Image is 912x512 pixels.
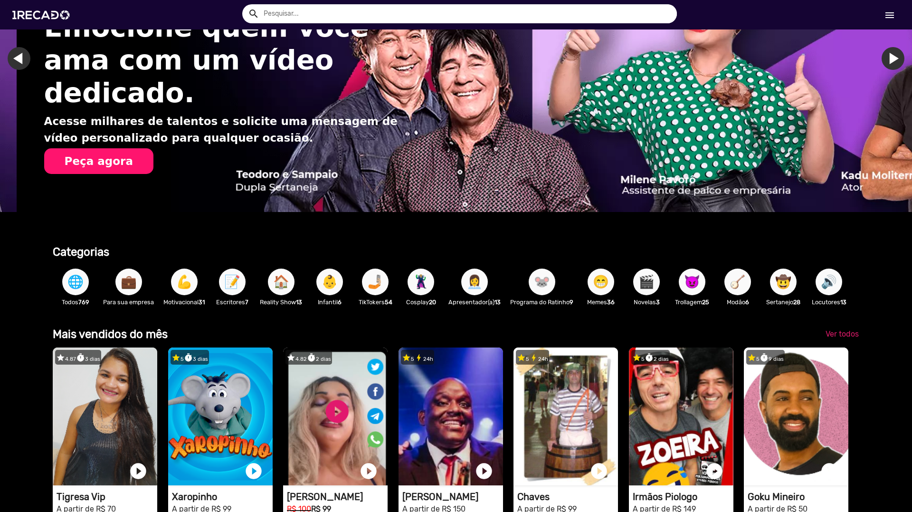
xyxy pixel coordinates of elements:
[115,269,142,295] button: 💼
[408,269,434,295] button: 🦹🏼‍♀️
[245,5,261,21] button: Example home icon
[513,348,618,485] video: 1RECADO vídeos dedicados para fãs e empresas
[820,462,839,481] a: play_circle_filled
[53,348,157,485] video: 1RECADO vídeos dedicados para fãs e empresas
[607,299,615,306] b: 36
[219,269,246,295] button: 📝
[570,299,573,306] b: 9
[248,8,259,19] mat-icon: Example home icon
[475,462,494,481] a: play_circle_filled
[362,269,389,295] button: 🤳🏼
[748,491,848,502] h1: Goku Mineiro
[121,269,137,295] span: 💼
[720,298,756,307] p: Modão
[214,298,250,307] p: Escritores
[53,245,109,259] b: Categorias
[826,329,859,338] span: Ver todos
[260,298,302,307] p: Reality Show
[793,299,800,306] b: 28
[674,298,710,307] p: Trollagem
[312,298,348,307] p: Infantil
[529,269,555,295] button: 🐭
[367,269,383,295] span: 🤳🏼
[403,298,439,307] p: Cosplay
[171,269,198,295] button: 💪
[44,148,153,174] button: Peça agora
[633,491,733,502] h1: Irmãos Piologo
[287,491,388,502] h1: [PERSON_NAME]
[679,269,705,295] button: 😈
[44,11,409,109] h1: Emocione quem você ama com um vídeo dedicado.
[775,269,791,295] span: 🤠
[172,491,273,502] h1: Xaropinho
[413,269,429,295] span: 🦹🏼‍♀️
[629,348,733,485] video: 1RECADO vídeos dedicados para fãs e empresas
[176,269,192,295] span: 💪
[811,298,847,307] p: Locutores
[745,299,749,306] b: 6
[770,269,797,295] button: 🤠
[765,298,801,307] p: Sertanejo
[429,299,436,306] b: 20
[338,299,342,306] b: 6
[244,462,263,481] a: play_circle_filled
[67,269,84,295] span: 🌐
[633,269,660,295] button: 🎬
[510,298,573,307] p: Programa do Ratinho
[129,462,148,481] a: play_circle_filled
[589,462,608,481] a: play_circle_filled
[168,348,273,485] video: 1RECADO vídeos dedicados para fãs e empresas
[730,269,746,295] span: 🪕
[724,269,751,295] button: 🪕
[163,298,205,307] p: Motivacional
[821,269,837,295] span: 🔊
[534,269,550,295] span: 🐭
[856,298,893,307] p: Modelos
[359,462,378,481] a: play_circle_filled
[53,328,168,341] b: Mais vendidos do mês
[385,299,392,306] b: 54
[448,298,501,307] p: Apresentador(a)
[816,269,842,295] button: 🔊
[322,269,338,295] span: 👶
[245,299,248,306] b: 7
[461,269,488,295] button: 👩‍💼
[399,348,503,485] video: 1RECADO vídeos dedicados para fãs e empresas
[702,299,709,306] b: 25
[296,299,302,306] b: 13
[494,299,501,306] b: 13
[24,47,47,70] a: Ir para o slide anterior
[57,491,157,502] h1: Tigresa Vip
[357,298,393,307] p: TikTokers
[402,491,503,502] h1: [PERSON_NAME]
[62,269,89,295] button: 🌐
[273,269,289,295] span: 🏠
[256,4,677,23] input: Pesquisar...
[744,348,848,485] video: 1RECADO vídeos dedicados para fãs e empresas
[103,298,154,307] p: Para sua empresa
[283,348,388,485] video: 1RECADO vídeos dedicados para fãs e empresas
[78,299,89,306] b: 769
[517,491,618,502] h1: Chaves
[628,298,665,307] p: Novelas
[884,10,895,21] mat-icon: Início
[593,269,609,295] span: 😁
[588,269,614,295] button: 😁
[44,113,409,146] p: Acesse milhares de talentos e solicite uma mensagem de vídeo personalizado para qualquer ocasião.
[840,299,846,306] b: 13
[199,299,205,306] b: 31
[583,298,619,307] p: Memes
[705,462,724,481] a: play_circle_filled
[684,269,700,295] span: 😈
[656,299,660,306] b: 3
[316,269,343,295] button: 👶
[268,269,294,295] button: 🏠
[57,298,94,307] p: Todos
[638,269,655,295] span: 🎬
[466,269,483,295] span: 👩‍💼
[224,269,240,295] span: 📝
